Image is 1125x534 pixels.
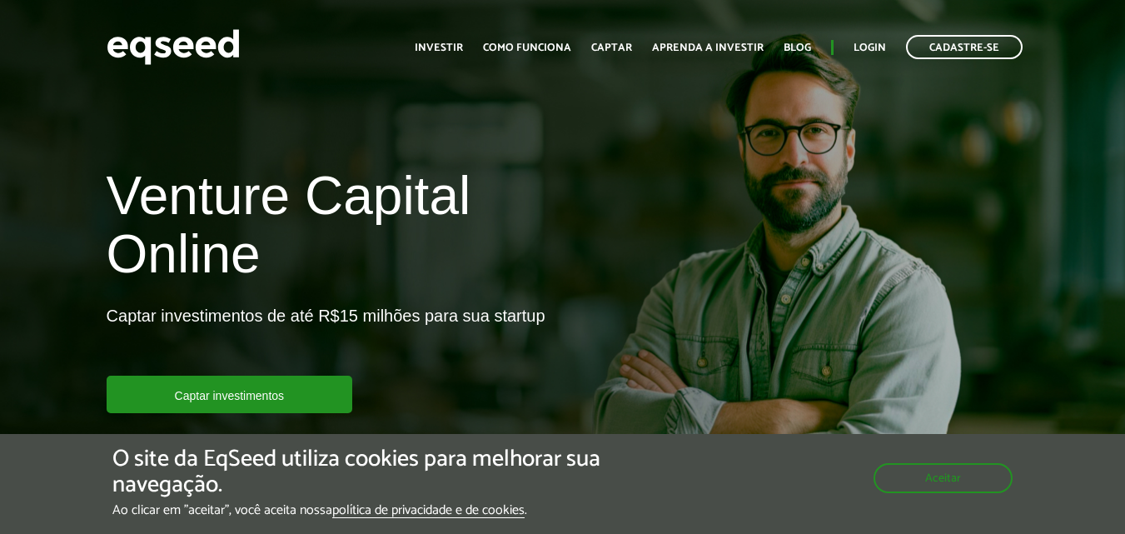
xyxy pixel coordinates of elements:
[107,167,550,292] h1: Venture Capital Online
[107,376,353,413] a: Captar investimentos
[107,25,240,69] img: EqSeed
[591,42,632,53] a: Captar
[107,306,545,376] p: Captar investimentos de até R$15 milhões para sua startup
[854,42,886,53] a: Login
[874,463,1013,493] button: Aceitar
[332,504,525,518] a: política de privacidade e de cookies
[415,42,463,53] a: Investir
[652,42,764,53] a: Aprenda a investir
[112,502,652,518] p: Ao clicar em "aceitar", você aceita nossa .
[784,42,811,53] a: Blog
[483,42,571,53] a: Como funciona
[112,447,652,498] h5: O site da EqSeed utiliza cookies para melhorar sua navegação.
[906,35,1023,59] a: Cadastre-se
